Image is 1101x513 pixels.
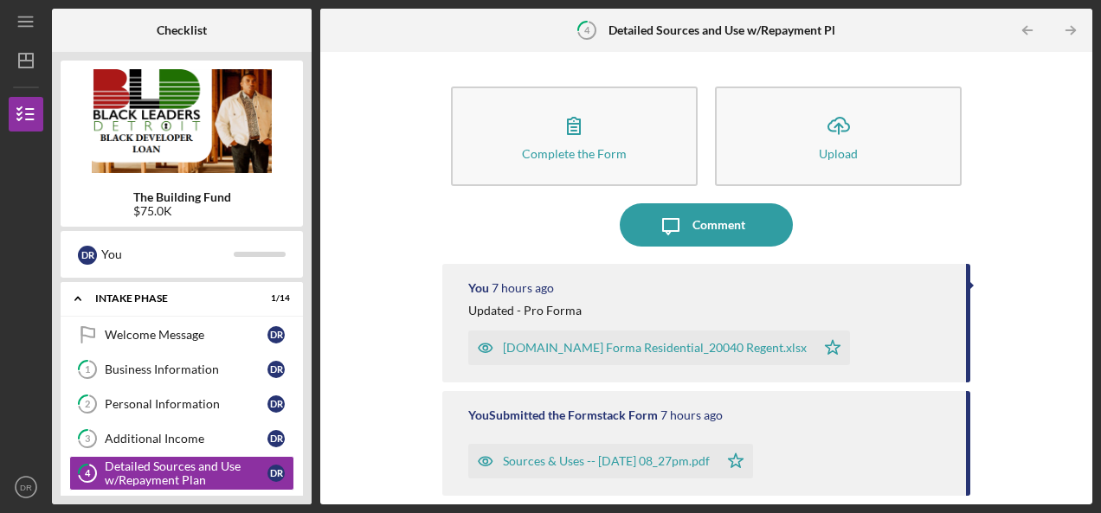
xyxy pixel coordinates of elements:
[267,465,285,482] div: D R
[95,293,247,304] div: Intake Phase
[608,23,848,37] b: Detailed Sources and Use w/Repayment Plan
[267,430,285,447] div: D R
[78,246,97,265] div: D R
[620,203,793,247] button: Comment
[61,69,303,173] img: Product logo
[85,364,90,375] tspan: 1
[69,387,294,421] a: 2Personal InformationDR
[259,293,290,304] div: 1 / 14
[503,454,710,468] div: Sources & Uses -- [DATE] 08_27pm.pdf
[584,24,590,35] tspan: 4
[85,468,91,479] tspan: 4
[468,330,850,365] button: [DOMAIN_NAME] Forma Residential_20040 Regent.xlsx
[522,147,627,160] div: Complete the Form
[503,341,807,355] div: [DOMAIN_NAME] Forma Residential_20040 Regent.xlsx
[105,397,267,411] div: Personal Information
[660,408,723,422] time: 2025-08-14 00:27
[9,470,43,504] button: DR
[819,147,858,160] div: Upload
[133,204,231,218] div: $75.0K
[468,444,753,478] button: Sources & Uses -- [DATE] 08_27pm.pdf
[105,328,267,342] div: Welcome Message
[69,317,294,352] a: Welcome MessageDR
[105,362,267,376] div: Business Information
[85,433,90,445] tspan: 3
[267,361,285,378] div: D R
[20,483,32,492] text: DR
[133,190,231,204] b: The Building Fund
[69,352,294,387] a: 1Business InformationDR
[69,421,294,456] a: 3Additional IncomeDR
[101,240,234,269] div: You
[692,203,745,247] div: Comment
[468,281,489,295] div: You
[157,23,207,37] b: Checklist
[105,432,267,446] div: Additional Income
[451,87,698,186] button: Complete the Form
[267,326,285,343] div: D R
[715,87,962,186] button: Upload
[267,395,285,413] div: D R
[69,456,294,491] a: 4Detailed Sources and Use w/Repayment PlanDR
[105,459,267,487] div: Detailed Sources and Use w/Repayment Plan
[468,408,658,422] div: You Submitted the Formstack Form
[468,304,582,317] div: Updated - Pro Forma
[492,281,554,295] time: 2025-08-14 00:28
[85,399,90,410] tspan: 2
